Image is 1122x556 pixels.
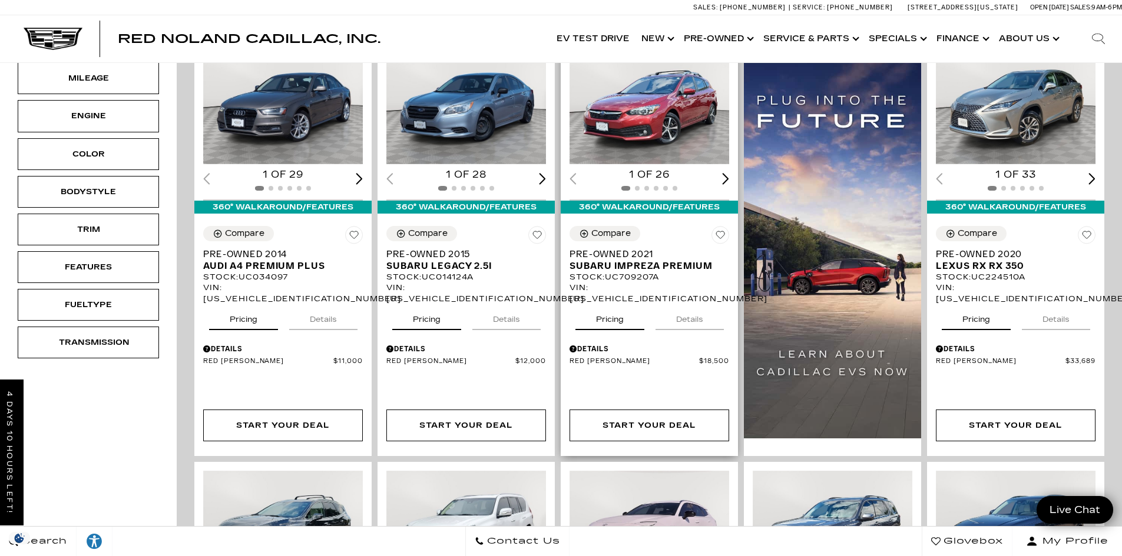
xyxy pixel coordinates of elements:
div: 1 / 2 [570,43,731,164]
button: Compare Vehicle [386,226,457,241]
div: VIN: [US_VEHICLE_IDENTIFICATION_NUMBER] [203,282,363,304]
span: Pre-Owned 2021 [570,248,720,260]
span: My Profile [1038,533,1108,550]
div: MileageMileage [18,62,159,94]
button: details tab [472,304,541,330]
button: Compare Vehicle [570,226,640,241]
span: [PHONE_NUMBER] [720,4,786,11]
div: 360° WalkAround/Features [927,201,1104,214]
a: Red [PERSON_NAME] $33,689 [936,357,1095,366]
button: Open user profile menu [1012,527,1122,556]
img: 2015 Subaru Legacy 2.5i 1 [386,43,548,164]
a: [STREET_ADDRESS][US_STATE] [908,4,1018,11]
div: Compare [408,228,448,239]
button: pricing tab [575,304,644,330]
a: About Us [993,15,1063,62]
div: Pricing Details - Pre-Owned 2014 Audi A4 Premium Plus [203,344,363,354]
div: Explore your accessibility options [77,532,112,550]
div: Fueltype [59,298,118,311]
button: details tab [289,304,358,330]
a: Specials [863,15,931,62]
a: Pre-Owned 2020Lexus RX RX 350 [936,248,1095,272]
a: Service & Parts [757,15,863,62]
a: New [636,15,678,62]
button: Compare Vehicle [936,226,1007,241]
button: Save Vehicle [1078,226,1095,248]
div: Trim [59,223,118,236]
div: Search [1075,15,1122,62]
a: Service: [PHONE_NUMBER] [789,4,896,11]
div: Stock : UC034097 [203,272,363,282]
img: 2021 Subaru Impreza Premium 1 [570,43,731,164]
a: Explore your accessibility options [77,527,112,556]
img: 2020 Lexus RX RX 350 1 [936,43,1097,164]
span: $33,689 [1065,357,1095,366]
div: Start Your Deal [236,419,329,432]
div: 1 / 2 [386,43,548,164]
a: Live Chat [1037,496,1113,524]
span: Red Noland Cadillac, Inc. [118,32,380,46]
div: Start Your Deal [386,409,546,441]
button: pricing tab [209,304,278,330]
div: Compare [591,228,631,239]
a: Glovebox [922,527,1012,556]
div: 1 of 28 [386,168,546,181]
button: pricing tab [942,304,1011,330]
div: 1 / 2 [936,43,1097,164]
div: Features [59,261,118,274]
button: details tab [656,304,724,330]
div: VIN: [US_VEHICLE_IDENTIFICATION_NUMBER] [386,282,546,304]
a: Pre-Owned 2015Subaru Legacy 2.5i [386,248,546,272]
span: Subaru Impreza Premium [570,260,720,272]
div: 1 / 2 [203,43,365,164]
span: [PHONE_NUMBER] [827,4,893,11]
a: Pre-Owned 2014Audi A4 Premium Plus [203,248,363,272]
div: 360° WalkAround/Features [378,201,555,214]
span: $12,000 [515,357,546,366]
img: Cadillac Dark Logo with Cadillac White Text [24,28,82,50]
div: 360° WalkAround/Features [194,201,372,214]
div: Stock : UC014124A [386,272,546,282]
button: Save Vehicle [711,226,729,248]
span: Pre-Owned 2015 [386,248,537,260]
span: Red [PERSON_NAME] [570,357,699,366]
div: BodystyleBodystyle [18,176,159,208]
div: Stock : UC709207A [570,272,729,282]
div: VIN: [US_VEHICLE_IDENTIFICATION_NUMBER] [570,282,729,304]
span: Pre-Owned 2020 [936,248,1087,260]
div: ColorColor [18,138,159,170]
div: TransmissionTransmission [18,327,159,358]
span: Glovebox [941,533,1003,550]
div: Compare [225,228,264,239]
div: Color [59,148,118,161]
a: Pre-Owned 2021Subaru Impreza Premium [570,248,729,272]
img: 2014 Audi A4 Premium Plus 1 [203,43,365,164]
div: Next slide [1088,173,1095,184]
div: Transmission [59,336,118,349]
div: Next slide [722,173,729,184]
div: 1 of 29 [203,168,363,181]
span: Red [PERSON_NAME] [936,357,1065,366]
span: 9 AM-6 PM [1091,4,1122,11]
span: Live Chat [1044,503,1106,517]
span: Service: [793,4,825,11]
div: Next slide [539,173,546,184]
span: Subaru Legacy 2.5i [386,260,537,272]
div: Compare [958,228,997,239]
div: Pricing Details - Pre-Owned 2015 Subaru Legacy 2.5i [386,344,546,354]
span: $18,500 [699,357,729,366]
span: Pre-Owned 2014 [203,248,354,260]
a: Red [PERSON_NAME] $12,000 [386,357,546,366]
span: Audi A4 Premium Plus [203,260,354,272]
div: 1 of 33 [936,168,1095,181]
img: Opt-Out Icon [6,532,33,544]
section: Click to Open Cookie Consent Modal [6,532,33,544]
span: Open [DATE] [1030,4,1069,11]
div: EngineEngine [18,100,159,132]
span: Red [PERSON_NAME] [203,357,333,366]
button: Save Vehicle [528,226,546,248]
a: Finance [931,15,993,62]
div: Bodystyle [59,185,118,198]
div: VIN: [US_VEHICLE_IDENTIFICATION_NUMBER] [936,282,1095,304]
